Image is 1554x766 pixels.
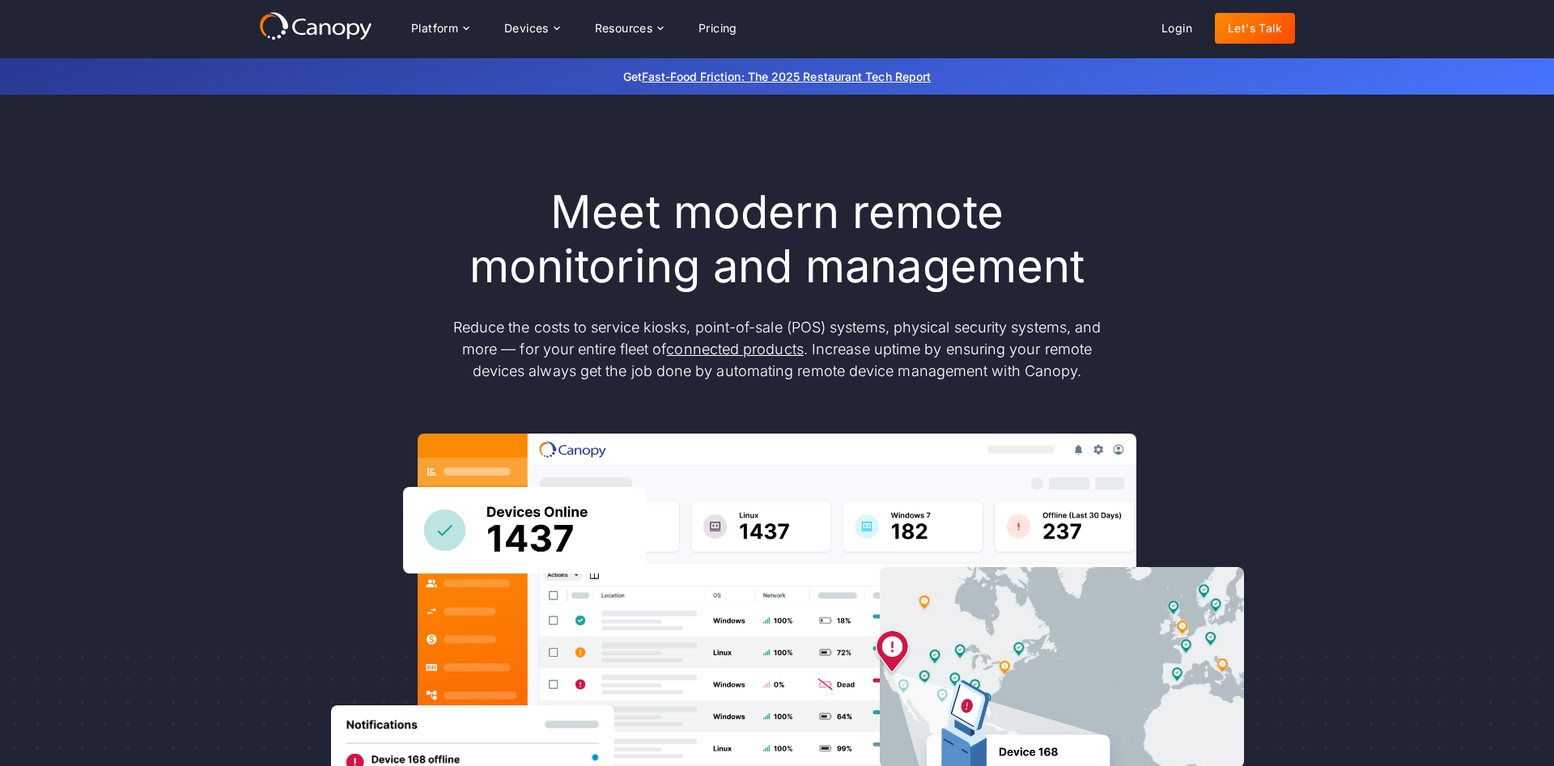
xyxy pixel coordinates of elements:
div: Resources [595,23,653,34]
a: connected products [666,341,803,358]
div: Resources [582,12,676,44]
a: Login [1149,13,1205,44]
a: Fast-Food Friction: The 2025 Restaurant Tech Report [642,70,931,83]
a: Pricing [686,13,750,44]
a: Let's Talk [1215,13,1295,44]
p: Get [380,68,1174,85]
img: Canopy sees how many devices are online [403,487,646,573]
div: Devices [491,12,572,44]
div: Platform [411,23,458,34]
p: Reduce the costs to service kiosks, point-of-sale (POS) systems, physical security systems, and m... [437,316,1117,382]
div: Devices [504,23,549,34]
h1: Meet modern remote monitoring and management [437,185,1117,294]
div: Platform [398,12,482,44]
